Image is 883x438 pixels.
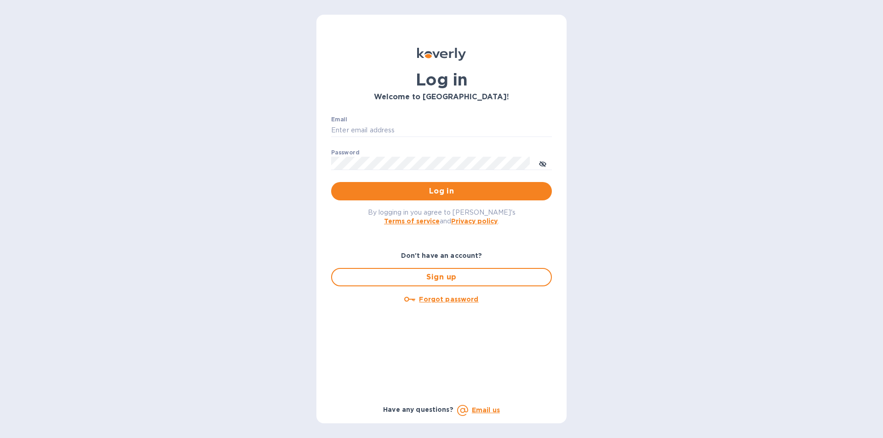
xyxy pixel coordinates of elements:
[383,406,453,413] b: Have any questions?
[338,186,545,197] span: Log in
[331,93,552,102] h3: Welcome to [GEOGRAPHIC_DATA]!
[331,124,552,137] input: Enter email address
[331,268,552,286] button: Sign up
[401,252,482,259] b: Don't have an account?
[331,150,359,155] label: Password
[331,117,347,122] label: Email
[533,154,552,172] button: toggle password visibility
[331,182,552,200] button: Log in
[331,70,552,89] h1: Log in
[368,209,516,225] span: By logging in you agree to [PERSON_NAME]'s and .
[472,406,500,414] a: Email us
[419,296,478,303] u: Forgot password
[384,217,440,225] a: Terms of service
[417,48,466,61] img: Koverly
[451,217,498,225] a: Privacy policy
[339,272,544,283] span: Sign up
